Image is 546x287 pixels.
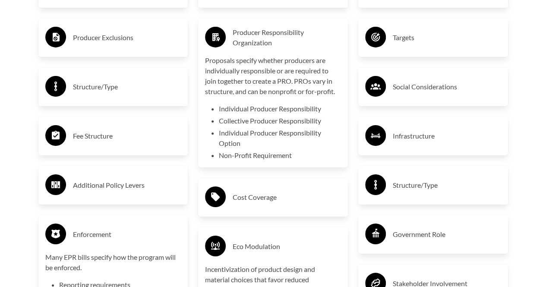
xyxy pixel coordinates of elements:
h3: Eco Modulation [233,240,341,253]
h3: Structure/Type [393,178,501,192]
li: Non-Profit Requirement [219,150,341,161]
li: Collective Producer Responsibility [219,116,341,126]
h3: Infrastructure [393,129,501,143]
h3: Government Role [393,227,501,241]
h3: Social Considerations [393,80,501,94]
p: Many EPR bills specify how the program will be enforced. [45,252,181,273]
li: Individual Producer Responsibility Option [219,128,341,148]
li: Individual Producer Responsibility [219,104,341,114]
h3: Structure/Type [73,80,181,94]
p: Proposals specify whether producers are individually responsible or are required to join together... [205,55,341,97]
h3: Producer Responsibility Organization [233,27,341,48]
h3: Targets [393,31,501,44]
h3: Additional Policy Levers [73,178,181,192]
h3: Enforcement [73,227,181,241]
h3: Producer Exclusions [73,31,181,44]
h3: Cost Coverage [233,190,341,204]
h3: Fee Structure [73,129,181,143]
